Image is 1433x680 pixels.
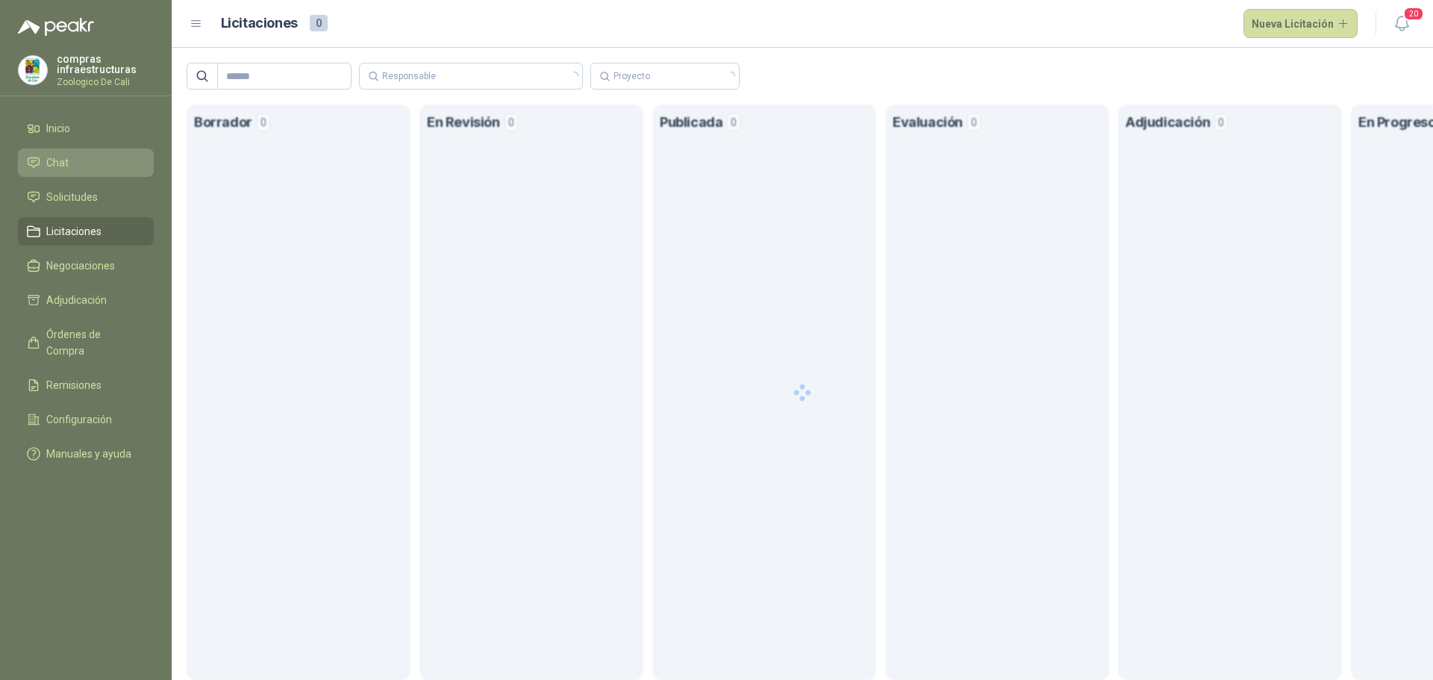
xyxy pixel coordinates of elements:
button: 20 [1388,10,1415,37]
span: loading [569,72,578,81]
a: Remisiones [18,371,154,399]
p: compras infraestructuras [57,54,154,75]
span: Inicio [46,120,70,137]
span: 0 [310,15,328,31]
a: Negociaciones [18,252,154,280]
p: Zoologico De Cali [57,78,154,87]
span: Adjudicación [46,292,107,308]
span: Licitaciones [46,223,102,240]
a: Licitaciones [18,217,154,246]
a: Órdenes de Compra [18,320,154,365]
a: Chat [18,149,154,177]
a: Solicitudes [18,183,154,211]
span: Configuración [46,411,112,428]
a: Configuración [18,405,154,434]
span: loading [726,72,735,81]
h1: Licitaciones [221,13,298,34]
a: Adjudicación [18,286,154,314]
span: Manuales y ayuda [46,446,131,462]
span: Órdenes de Compra [46,326,140,359]
span: Solicitudes [46,189,98,205]
img: Logo peakr [18,18,94,36]
span: Remisiones [46,377,102,393]
img: Company Logo [19,56,47,84]
a: Manuales y ayuda [18,440,154,468]
span: 20 [1403,7,1424,21]
button: Nueva Licitación [1243,9,1358,39]
span: Negociaciones [46,258,115,274]
a: Inicio [18,114,154,143]
span: Chat [46,155,69,171]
